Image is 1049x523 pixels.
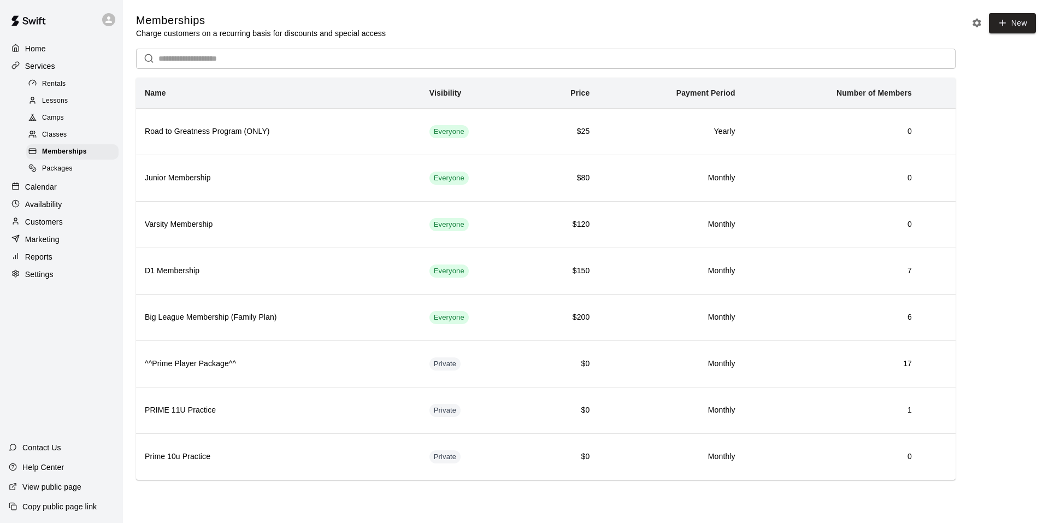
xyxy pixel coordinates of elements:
[429,357,461,371] div: This membership is hidden from the memberships page
[145,89,166,97] b: Name
[145,358,412,370] h6: ^^Prime Player Package^^
[145,312,412,324] h6: Big League Membership (Family Plan)
[753,404,912,416] h6: 1
[25,234,60,245] p: Marketing
[429,89,462,97] b: Visibility
[753,172,912,184] h6: 0
[145,265,412,277] h6: D1 Membership
[145,451,412,463] h6: Prime 10u Practice
[753,219,912,231] h6: 0
[429,127,469,137] span: Everyone
[9,266,114,283] a: Settings
[22,442,61,453] p: Contact Us
[607,126,735,138] h6: Yearly
[22,501,97,512] p: Copy public page link
[26,92,123,109] a: Lessons
[9,58,114,74] a: Services
[42,130,67,140] span: Classes
[136,28,386,39] p: Charge customers on a recurring basis for discounts and special access
[607,219,735,231] h6: Monthly
[538,126,590,138] h6: $25
[26,77,119,92] div: Rentals
[9,196,114,213] a: Availability
[538,265,590,277] h6: $150
[429,125,469,138] div: This membership is visible to all customers
[9,231,114,248] a: Marketing
[429,450,461,463] div: This membership is hidden from the memberships page
[26,110,123,127] a: Camps
[25,181,57,192] p: Calendar
[989,13,1036,33] a: New
[753,451,912,463] h6: 0
[9,179,114,195] a: Calendar
[429,265,469,278] div: This membership is visible to all customers
[429,406,461,416] span: Private
[429,313,469,323] span: Everyone
[42,113,64,124] span: Camps
[25,43,46,54] p: Home
[22,462,64,473] p: Help Center
[26,75,123,92] a: Rentals
[607,172,735,184] h6: Monthly
[42,146,87,157] span: Memberships
[145,404,412,416] h6: PRIME 11U Practice
[42,163,73,174] span: Packages
[429,220,469,230] span: Everyone
[753,312,912,324] h6: 6
[26,93,119,109] div: Lessons
[607,265,735,277] h6: Monthly
[9,214,114,230] a: Customers
[25,269,54,280] p: Settings
[26,127,119,143] div: Classes
[836,89,912,97] b: Number of Members
[429,311,469,324] div: This membership is visible to all customers
[538,451,590,463] h6: $0
[676,89,735,97] b: Payment Period
[26,110,119,126] div: Camps
[969,15,985,31] button: Memberships settings
[145,126,412,138] h6: Road to Greatness Program (ONLY)
[9,40,114,57] a: Home
[25,216,63,227] p: Customers
[22,481,81,492] p: View public page
[42,79,66,90] span: Rentals
[429,218,469,231] div: This membership is visible to all customers
[753,265,912,277] h6: 7
[26,144,119,160] div: Memberships
[753,126,912,138] h6: 0
[25,251,52,262] p: Reports
[607,451,735,463] h6: Monthly
[136,13,386,28] h5: Memberships
[538,358,590,370] h6: $0
[42,96,68,107] span: Lessons
[26,161,119,177] div: Packages
[538,312,590,324] h6: $200
[753,358,912,370] h6: 17
[9,249,114,265] a: Reports
[538,219,590,231] h6: $120
[145,172,412,184] h6: Junior Membership
[429,172,469,185] div: This membership is visible to all customers
[429,359,461,369] span: Private
[538,404,590,416] h6: $0
[26,144,123,161] a: Memberships
[25,199,62,210] p: Availability
[607,358,735,370] h6: Monthly
[26,161,123,178] a: Packages
[570,89,590,97] b: Price
[145,219,412,231] h6: Varsity Membership
[26,127,123,144] a: Classes
[538,172,590,184] h6: $80
[429,173,469,184] span: Everyone
[429,452,461,462] span: Private
[429,404,461,417] div: This membership is hidden from the memberships page
[136,78,956,480] table: simple table
[607,312,735,324] h6: Monthly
